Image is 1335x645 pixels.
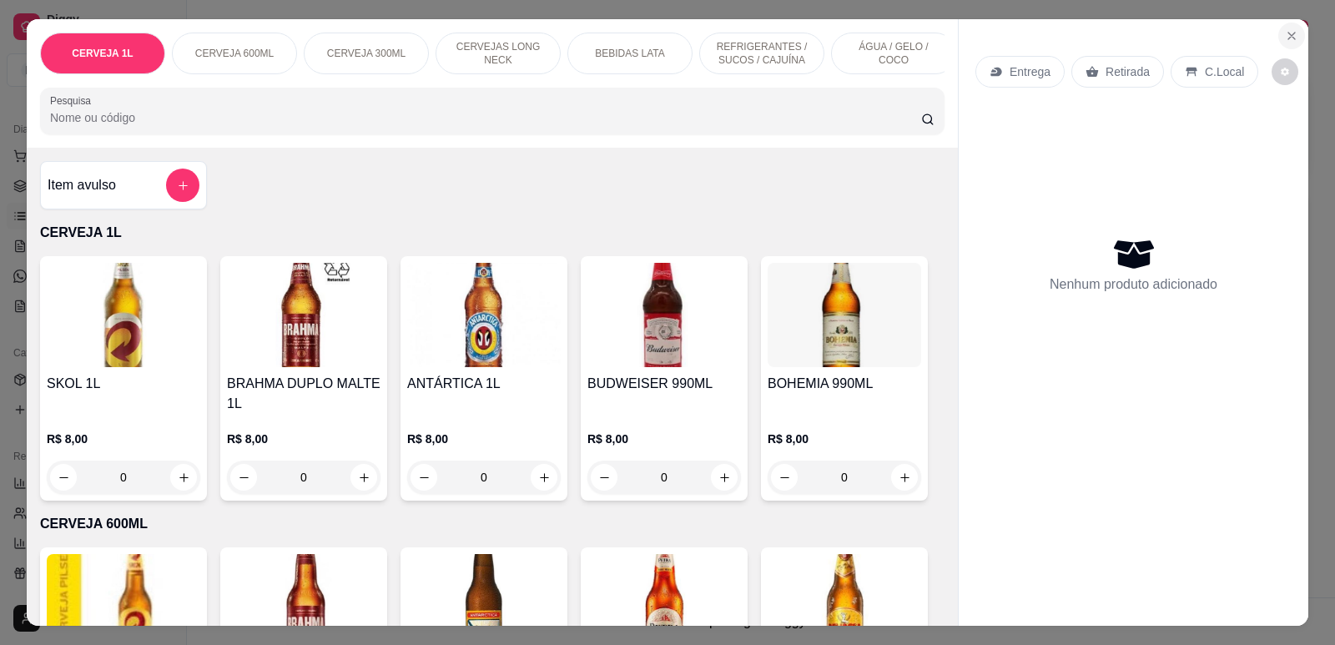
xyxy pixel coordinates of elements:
[711,464,738,491] button: increase-product-quantity
[768,431,921,447] p: R$ 8,00
[166,169,199,202] button: add-separate-item
[48,175,116,195] h4: Item avulso
[227,431,380,447] p: R$ 8,00
[771,464,798,491] button: decrease-product-quantity
[891,464,918,491] button: increase-product-quantity
[227,263,380,367] img: product-image
[587,431,741,447] p: R$ 8,00
[47,374,200,394] h4: SKOL 1L
[170,464,197,491] button: increase-product-quantity
[713,40,810,67] p: REFRIGERANTES / SUCOS / CAJUÍNA
[1010,63,1050,80] p: Entrega
[40,514,945,534] p: CERVEJA 600ML
[50,464,77,491] button: decrease-product-quantity
[768,374,921,394] h4: BOHEMIA 990ML
[1050,275,1217,295] p: Nenhum produto adicionado
[1272,58,1298,85] button: decrease-product-quantity
[531,464,557,491] button: increase-product-quantity
[1106,63,1150,80] p: Retirada
[47,431,200,447] p: R$ 8,00
[47,263,200,367] img: product-image
[591,464,617,491] button: decrease-product-quantity
[195,47,275,60] p: CERVEJA 600ML
[411,464,437,491] button: decrease-product-quantity
[72,47,133,60] p: CERVEJA 1L
[1205,63,1244,80] p: C.Local
[595,47,665,60] p: BEBIDAS LATA
[327,47,406,60] p: CERVEJA 300ML
[40,223,945,243] p: CERVEJA 1L
[587,374,741,394] h4: BUDWEISER 990ML
[768,263,921,367] img: product-image
[1278,23,1305,49] button: Close
[227,374,380,414] h4: BRAHMA DUPLO MALTE 1L
[407,431,561,447] p: R$ 8,00
[230,464,257,491] button: decrease-product-quantity
[450,40,547,67] p: CERVEJAS LONG NECK
[587,263,741,367] img: product-image
[845,40,942,67] p: ÁGUA / GELO / COCO
[350,464,377,491] button: increase-product-quantity
[407,374,561,394] h4: ANTÁRTICA 1L
[50,93,97,108] label: Pesquisa
[407,263,561,367] img: product-image
[50,109,921,126] input: Pesquisa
